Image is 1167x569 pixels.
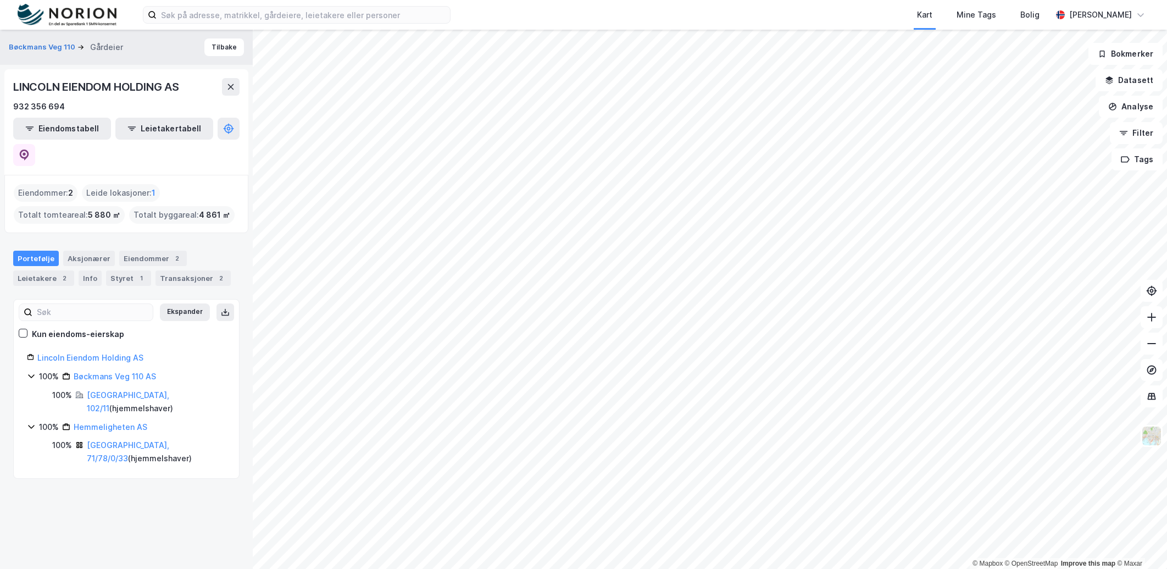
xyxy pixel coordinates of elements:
[74,422,147,432] a: Hemmeligheten AS
[119,251,187,266] div: Eiendommer
[87,390,169,413] a: [GEOGRAPHIC_DATA], 102/11
[1061,560,1115,567] a: Improve this map
[14,206,125,224] div: Totalt tomteareal :
[1112,516,1167,569] iframe: Chat Widget
[82,184,160,202] div: Leide lokasjoner :
[1069,8,1132,21] div: [PERSON_NAME]
[13,270,74,286] div: Leietakere
[1005,560,1058,567] a: OpenStreetMap
[115,118,213,140] button: Leietakertabell
[39,421,59,434] div: 100%
[9,42,77,53] button: Bøckmans Veg 110
[1112,516,1167,569] div: Kontrollprogram for chat
[199,208,230,222] span: 4 861 ㎡
[106,270,151,286] div: Styret
[18,4,116,26] img: norion-logo.80e7a08dc31c2e691866.png
[160,303,210,321] button: Ekspander
[68,186,73,200] span: 2
[13,78,181,96] div: LINCOLN EIENDOM HOLDING AS
[88,208,120,222] span: 5 880 ㎡
[37,353,143,362] a: Lincoln Eiendom Holding AS
[39,370,59,383] div: 100%
[74,372,156,381] a: Bøckmans Veg 110 AS
[1110,122,1163,144] button: Filter
[972,560,1003,567] a: Mapbox
[1020,8,1040,21] div: Bolig
[13,118,111,140] button: Eiendomstabell
[129,206,235,224] div: Totalt byggareal :
[32,304,153,321] input: Søk
[157,7,450,23] input: Søk på adresse, matrikkel, gårdeiere, leietakere eller personer
[14,184,77,202] div: Eiendommer :
[204,38,244,56] button: Tilbake
[79,270,102,286] div: Info
[63,251,115,266] div: Aksjonærer
[87,440,169,463] a: [GEOGRAPHIC_DATA], 71/78/0/33
[87,389,226,415] div: ( hjemmelshaver )
[1112,148,1163,170] button: Tags
[32,328,124,341] div: Kun eiendoms-eierskap
[1096,69,1163,91] button: Datasett
[1141,426,1162,446] img: Z
[13,251,59,266] div: Portefølje
[155,270,231,286] div: Transaksjoner
[152,186,155,200] span: 1
[917,8,932,21] div: Kart
[171,253,182,264] div: 2
[215,273,226,284] div: 2
[52,389,72,402] div: 100%
[90,41,123,54] div: Gårdeier
[957,8,996,21] div: Mine Tags
[13,100,65,113] div: 932 356 694
[87,439,226,465] div: ( hjemmelshaver )
[52,439,72,452] div: 100%
[1088,43,1163,65] button: Bokmerker
[136,273,147,284] div: 1
[1099,96,1163,118] button: Analyse
[59,273,70,284] div: 2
